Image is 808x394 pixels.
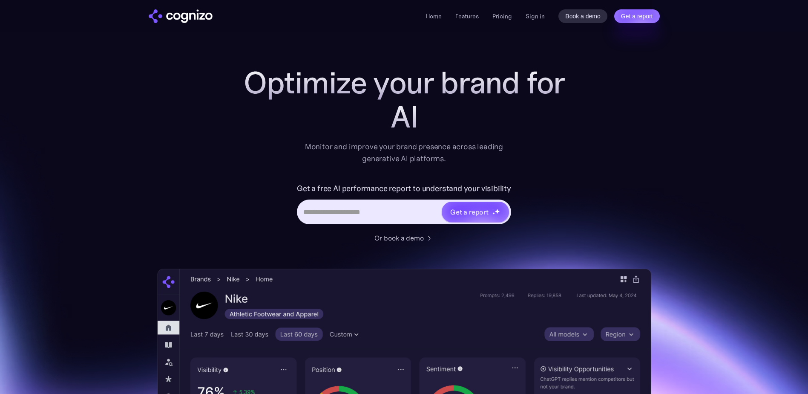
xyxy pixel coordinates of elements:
[297,182,511,229] form: Hero URL Input Form
[492,212,495,215] img: star
[374,233,434,243] a: Or book a demo
[492,209,494,210] img: star
[492,12,512,20] a: Pricing
[297,182,511,195] label: Get a free AI performance report to understand your visibility
[614,9,660,23] a: Get a report
[426,12,442,20] a: Home
[234,66,575,100] h1: Optimize your brand for
[441,201,510,223] a: Get a reportstarstarstar
[495,209,500,214] img: star
[455,12,479,20] a: Features
[299,141,509,165] div: Monitor and improve your brand presence across leading generative AI platforms.
[558,9,607,23] a: Book a demo
[234,100,575,134] div: AI
[526,11,545,21] a: Sign in
[149,9,213,23] a: home
[374,233,424,243] div: Or book a demo
[149,9,213,23] img: cognizo logo
[450,207,489,217] div: Get a report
